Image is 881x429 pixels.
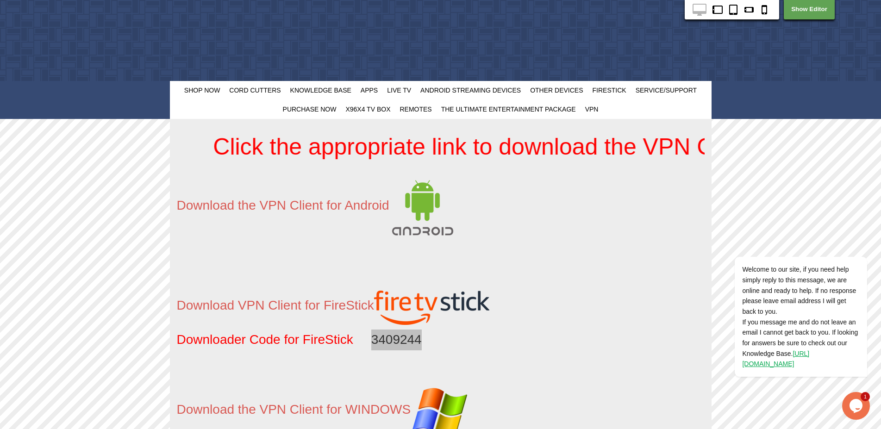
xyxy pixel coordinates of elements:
a: X96X4 TV Box [341,100,395,119]
img: icon-desktop.png [693,4,706,16]
span: FireStick [593,87,626,94]
span: Live TV [387,87,411,94]
a: The Ultimate Entertainment Package [437,100,581,119]
img: Links to https://drive.google.com/uc?export=download&id=189yJ6xB64EPcwcZHfjikN4HfqRcd7MRe [389,174,456,241]
iframe: chat widget [705,174,872,387]
img: icon-tablet.png [726,4,740,16]
a: VPN [581,100,603,119]
span: X96X4 TV Box [345,106,390,113]
img: icon-phone.png [757,4,771,16]
span: Download VPN Client for FireStick [177,298,374,312]
a: Remotes [395,100,436,119]
a: Download the VPN Client for Android [177,204,456,211]
marquee: Click the appropriate link to download the VPN Client you need. Ignor any Google warnings. [177,128,705,165]
span: Cord Cutters [229,87,281,94]
img: icon-tabletside.png [711,4,725,16]
span: Downloader Code for FireStick 3409244 [177,332,422,347]
a: FireStick [588,81,631,100]
span: Android Streaming Devices [420,87,521,94]
a: Download VPN Client for FireStick [177,304,489,311]
a: Service/Support [631,81,702,100]
span: Download the VPN Client for WINDOWS [177,402,411,417]
a: Download the VPN Client for WINDOWS [177,408,469,415]
img: icon-phoneside.png [742,4,756,16]
a: Apps [356,81,382,100]
a: Shop Now [180,81,225,100]
span: Purchase Now [283,106,337,113]
a: Live TV [382,81,416,100]
a: Cord Cutters [225,81,285,100]
a: Other Devices [525,81,587,100]
span: The Ultimate Entertainment Package [441,106,576,113]
span: VPN [585,106,599,113]
span: Knowledge Base [290,87,351,94]
span: Shop Now [184,87,220,94]
span: Remotes [400,106,431,113]
span: Apps [361,87,378,94]
a: Android Streaming Devices [416,81,525,100]
span: Download the VPN Client for Android [177,198,389,212]
span: Service/Support [636,87,697,94]
a: Knowledge Base [286,81,356,100]
span: Other Devices [530,87,583,94]
iframe: chat widget [842,392,872,420]
img: Links to https://drive.google.com/uc?export=download&id=1Liitw8cChY3I_mLHeCAK4q01XSbhIk1e [374,291,489,325]
a: Purchase Now [278,100,341,119]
